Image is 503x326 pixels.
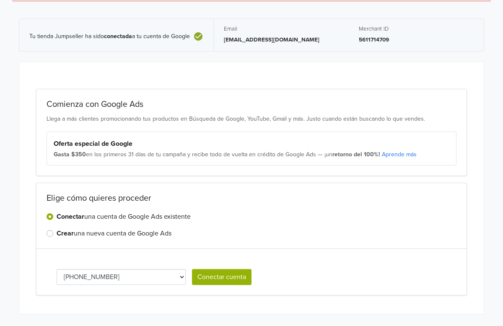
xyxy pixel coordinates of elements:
[104,33,132,40] b: conectada
[47,193,456,203] h2: Elige cómo quieres proceder
[359,26,474,32] h5: Merchant ID
[224,26,339,32] h5: Email
[54,151,70,158] strong: Gasta
[29,33,190,40] span: Tu tienda Jumpseller ha sido a tu cuenta de Google
[359,36,474,44] p: 5611714709
[332,151,380,158] strong: retorno del 100%!
[47,114,456,123] p: Llega a más clientes promocionando tus productos en Búsqueda de Google, YouTube, Gmail y más. Jus...
[57,212,84,221] strong: Conectar
[57,212,191,222] label: una cuenta de Google Ads existente
[57,228,171,238] label: una nueva cuenta de Google Ads
[57,229,74,238] strong: Crear
[382,151,417,158] a: Aprende más
[224,36,339,44] p: [EMAIL_ADDRESS][DOMAIN_NAME]
[192,269,251,285] button: Conectar cuenta
[54,150,449,159] div: en los primeros 31 días de tu campaña y recibe todo de vuelta en crédito de Google Ads — ¡un
[47,99,456,109] h2: Comienza con Google Ads
[54,140,132,148] strong: Oferta especial de Google
[71,151,86,158] strong: $350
